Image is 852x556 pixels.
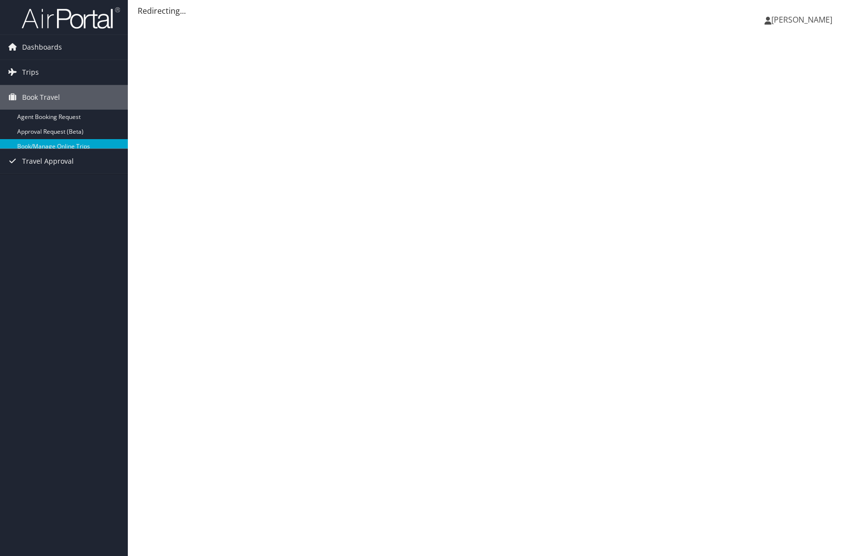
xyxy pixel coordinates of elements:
a: [PERSON_NAME] [764,5,842,34]
span: Dashboards [22,35,62,59]
span: [PERSON_NAME] [771,14,832,25]
span: Book Travel [22,85,60,110]
span: Trips [22,60,39,85]
span: Travel Approval [22,149,74,174]
div: Redirecting... [138,5,842,17]
img: airportal-logo.png [22,6,120,29]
